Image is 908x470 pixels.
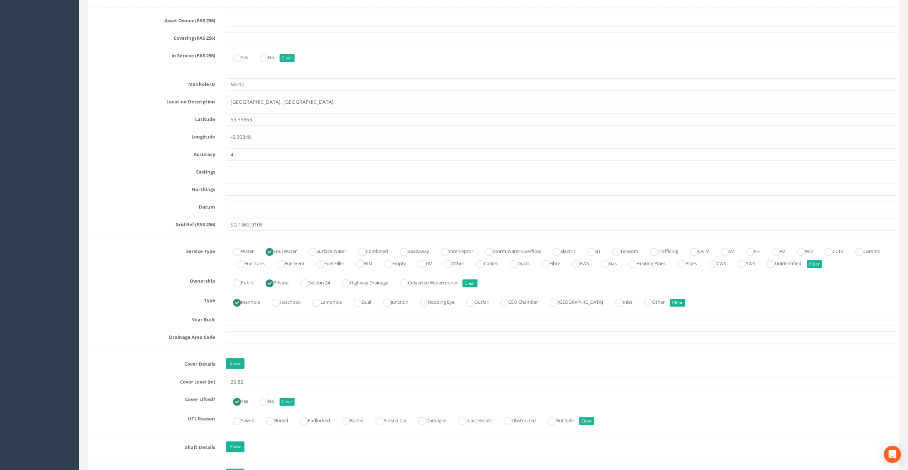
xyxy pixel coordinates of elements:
[621,258,666,268] label: Heating Pipes
[229,258,265,268] label: Fuel Tank
[502,258,530,268] label: Ducts
[259,415,288,425] label: Buried
[434,245,473,256] label: Interceptor
[580,245,601,256] label: BT
[84,331,220,341] label: Drainage Area Code
[84,148,220,158] label: Accuracy
[683,245,709,256] label: CATV
[637,296,665,307] label: Other
[309,258,344,268] label: Fuel Filler
[293,415,330,425] label: Padlocked
[451,415,492,425] label: Inaccessible
[608,296,632,307] label: Inlet
[413,296,455,307] label: Rodding Eye
[226,245,254,256] label: Water
[84,314,220,323] label: Year Built
[377,258,406,268] label: Empty
[884,446,901,463] div: Open Intercom Messenger
[540,415,574,425] label: Not Safe
[411,258,432,268] label: GV
[714,245,734,256] label: SV
[84,96,220,105] label: Location Description
[349,258,373,268] label: WM
[226,395,248,406] label: Yes
[84,358,220,367] label: Cover Details
[393,245,429,256] label: Soakaway
[293,277,330,287] label: Section 24
[84,50,220,59] label: In Service (PAS 256)
[459,296,489,307] label: Outfall
[280,398,295,406] button: Clear
[351,245,388,256] label: Combined
[368,415,407,425] label: Parked Car
[84,15,220,24] label: Asset Owner (PAS 256)
[226,415,254,425] label: Seized
[594,258,617,268] label: Gas
[493,296,538,307] label: CSO Chamber
[605,245,638,256] label: Telecom
[84,376,220,385] label: Cover Level (m)
[437,258,464,268] label: Other
[760,258,801,268] label: Unidentified
[807,260,822,268] button: Clear
[376,296,408,307] label: Junction
[264,296,301,307] label: Hatchbox
[84,201,220,210] label: Datum
[817,245,844,256] label: CCTV
[84,32,220,41] label: Covering (PAS 256)
[731,258,755,268] label: SWS
[226,296,260,307] label: Manhole
[335,277,388,287] label: Highway Drainage
[543,296,603,307] label: [GEOGRAPHIC_DATA]
[258,277,288,287] label: Private
[670,299,685,307] button: Clear
[670,258,697,268] label: Pipes
[84,113,220,123] label: Latitude
[545,245,576,256] label: Electric
[393,277,457,287] label: Culverted Watercourse
[253,52,274,62] label: No
[496,415,536,425] label: Obstructed
[253,395,274,406] label: No
[305,296,342,307] label: Lamphole
[84,78,220,88] label: Manhole ID
[270,258,305,268] label: Fuel Vent
[462,279,477,287] button: Clear
[579,417,594,425] button: Clear
[739,245,760,256] label: FH
[469,258,498,268] label: Cables
[848,245,880,256] label: Comms
[84,245,220,255] label: Service Type
[534,258,560,268] label: Fibre
[790,245,813,256] label: WO
[411,415,447,425] label: Damaged
[335,415,364,425] label: Bolted
[84,275,220,284] label: Ownership
[84,294,220,304] label: Type
[84,393,220,403] label: Cover Lifted?
[258,245,297,256] label: Foul Water
[226,277,254,287] label: Public
[84,441,220,451] label: Shaft Details
[565,258,589,268] label: FWS
[84,413,220,422] label: UTL Reason
[226,358,244,369] a: Show
[764,245,785,256] label: AV
[226,52,248,62] label: Yes
[478,245,541,256] label: Storm Water Overflow
[301,245,346,256] label: Surface Water
[346,296,371,307] label: Dual
[643,245,678,256] label: Traffic Sig
[84,131,220,140] label: Longitude
[701,258,726,268] label: CWS
[280,54,295,62] button: Clear
[84,183,220,193] label: Northings
[84,166,220,175] label: Eastings
[84,219,220,228] label: Grid Ref (PAS 256)
[226,441,244,452] a: Show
